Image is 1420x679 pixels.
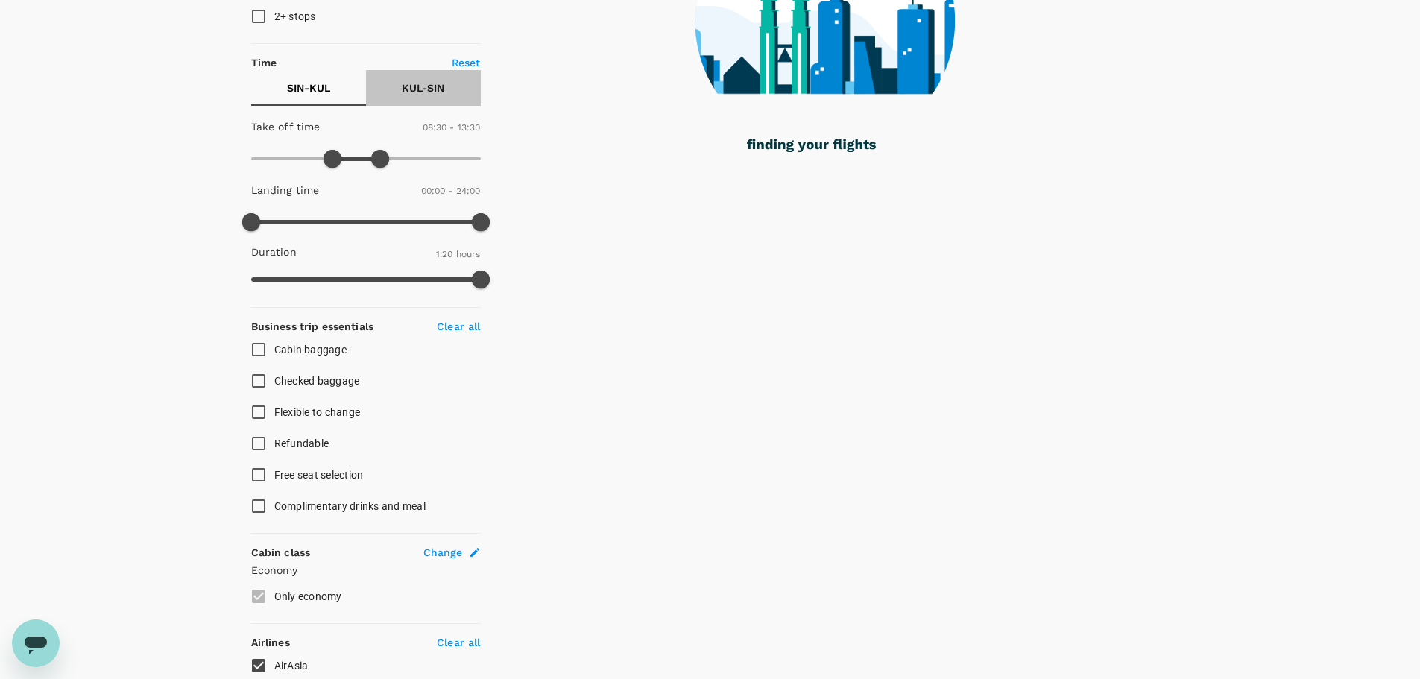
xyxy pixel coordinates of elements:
[274,438,329,449] span: Refundable
[423,122,481,133] span: 08:30 - 13:30
[421,186,481,196] span: 00:00 - 24:00
[251,637,290,648] strong: Airlines
[274,469,364,481] span: Free seat selection
[402,80,444,95] p: KUL - SIN
[274,344,347,356] span: Cabin baggage
[12,619,60,667] iframe: Button to launch messaging window
[251,244,297,259] p: Duration
[423,545,463,560] span: Change
[274,10,316,22] span: 2+ stops
[251,119,321,134] p: Take off time
[251,55,277,70] p: Time
[437,319,480,334] p: Clear all
[251,546,311,558] strong: Cabin class
[747,139,876,153] g: finding your flights
[251,563,481,578] p: Economy
[274,375,360,387] span: Checked baggage
[436,249,481,259] span: 1.20 hours
[287,80,330,95] p: SIN - KUL
[251,183,320,198] p: Landing time
[274,660,309,672] span: AirAsia
[274,406,361,418] span: Flexible to change
[251,320,374,332] strong: Business trip essentials
[437,635,480,650] p: Clear all
[452,55,481,70] p: Reset
[274,500,426,512] span: Complimentary drinks and meal
[274,590,342,602] span: Only economy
